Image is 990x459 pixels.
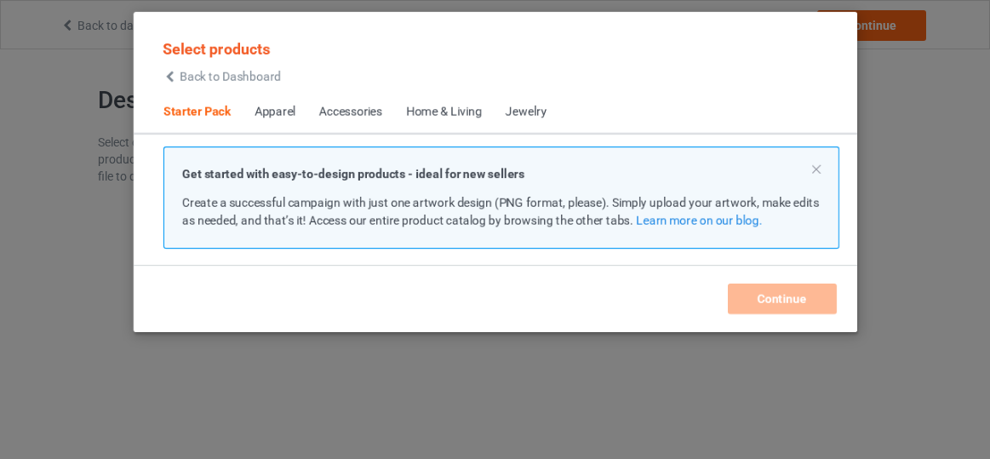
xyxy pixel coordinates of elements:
[406,104,482,121] div: Home & Living
[180,70,281,83] span: Back to Dashboard
[636,214,762,227] a: Learn more on our blog.
[255,104,295,121] div: Apparel
[152,92,243,133] span: Starter Pack
[319,104,382,121] div: Accessories
[182,196,819,227] span: Create a successful campaign with just one artwork design (PNG format, please). Simply upload you...
[182,167,524,181] strong: Get started with easy-to-design products - ideal for new sellers
[163,40,270,58] span: Select products
[506,104,547,121] div: Jewelry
